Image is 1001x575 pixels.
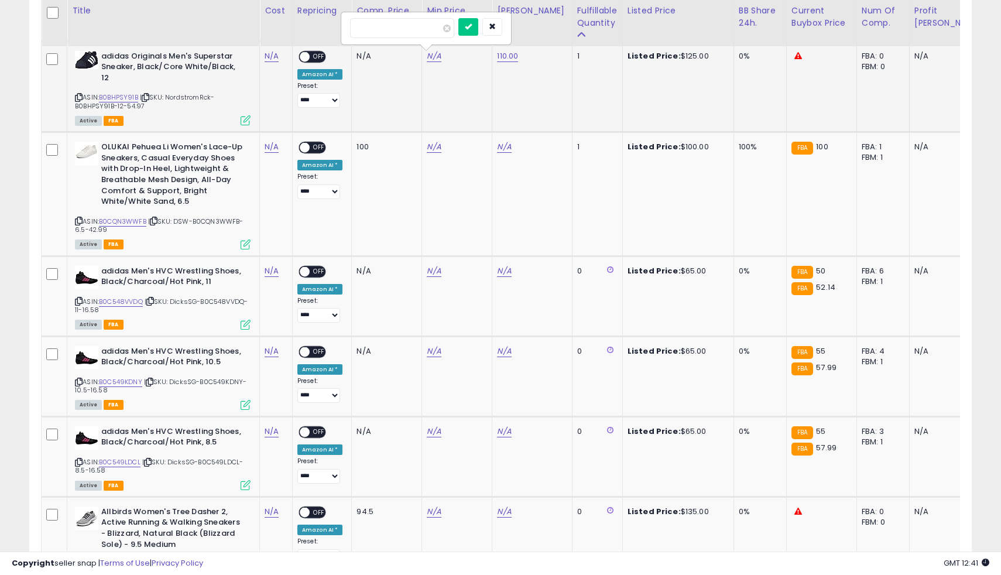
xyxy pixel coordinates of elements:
div: $65.00 [628,346,725,357]
a: N/A [497,141,511,153]
a: B0C548VVDQ [99,297,143,307]
a: N/A [265,426,279,437]
small: FBA [791,346,813,359]
b: Listed Price: [628,506,681,517]
span: | SKU: NordstromRck-B0BHPSY91B-12-54.97 [75,93,214,110]
a: N/A [265,506,279,518]
b: Listed Price: [628,265,681,276]
span: OFF [310,507,328,517]
div: FBA: 6 [862,266,900,276]
a: N/A [265,50,279,62]
div: BB Share 24h. [739,5,781,29]
b: OLUKAI Pehuea Li Women's Lace-Up Sneakers, Casual Everyday Shoes with Drop-In Heel, Lightweight &... [101,142,244,210]
a: B0CQN3WWFB [99,217,146,227]
div: $65.00 [628,426,725,437]
div: Current Buybox Price [791,5,852,29]
div: 0% [739,426,777,437]
div: FBM: 1 [862,437,900,447]
b: adidas Men's HVC Wrestling Shoes, Black/Charcoal/Hot Pink, 8.5 [101,426,244,451]
div: Amazon AI * [297,69,343,80]
div: Num of Comp. [862,5,904,29]
a: N/A [497,265,511,277]
div: [PERSON_NAME] [497,5,567,17]
div: FBM: 0 [862,61,900,72]
div: Amazon AI * [297,444,343,455]
a: Privacy Policy [152,557,203,569]
div: 100% [739,142,777,152]
div: Cost [265,5,287,17]
div: 0 [577,426,613,437]
span: OFF [310,52,328,61]
small: FBA [791,426,813,439]
span: 57.99 [816,362,837,373]
div: 0 [577,506,613,517]
div: N/A [914,506,980,517]
a: B0C549KDNY [99,377,142,387]
span: 55 [816,345,825,357]
div: N/A [356,426,413,437]
small: FBA [791,362,813,375]
span: | SKU: DicksSG-B0C549KDNY-10.5-16.58 [75,377,246,395]
div: $100.00 [628,142,725,152]
div: FBA: 3 [862,426,900,437]
div: 100 [356,142,413,152]
span: OFF [310,427,328,437]
span: OFF [310,143,328,153]
b: Listed Price: [628,50,681,61]
small: FBA [791,443,813,456]
a: Terms of Use [100,557,150,569]
a: B0BHPSY91B [99,93,138,102]
div: $135.00 [628,506,725,517]
div: Min Price [427,5,487,17]
span: FBA [104,116,124,126]
div: N/A [356,266,413,276]
span: OFF [310,266,328,276]
span: All listings currently available for purchase on Amazon [75,400,102,410]
span: 100 [816,141,828,152]
div: FBM: 0 [862,517,900,528]
span: All listings currently available for purchase on Amazon [75,320,102,330]
b: Allbirds Women's Tree Dasher 2, Active Running & Walking Sneakers - Blizzard, Natural Black (Bliz... [101,506,244,553]
div: Fulfillable Quantity [577,5,618,29]
small: FBA [791,266,813,279]
b: adidas Men's HVC Wrestling Shoes, Black/Charcoal/Hot Pink, 10.5 [101,346,244,371]
div: N/A [914,142,980,152]
span: All listings currently available for purchase on Amazon [75,116,102,126]
div: FBA: 0 [862,51,900,61]
div: Amazon AI * [297,284,343,295]
div: ASIN: [75,346,251,409]
span: 50 [816,265,825,276]
span: OFF [310,347,328,357]
a: N/A [497,345,511,357]
div: N/A [356,51,413,61]
span: All listings currently available for purchase on Amazon [75,239,102,249]
img: 31GJnb84DpL._SL40_.jpg [75,142,98,165]
div: 0% [739,51,777,61]
div: 1 [577,142,613,152]
img: 41PCN8UBz-L._SL40_.jpg [75,346,98,369]
span: FBA [104,239,124,249]
a: N/A [497,506,511,518]
a: N/A [427,506,441,518]
div: N/A [914,426,980,437]
span: | SKU: DicksSG-B0C549LDCL-8.5-16.58 [75,457,243,475]
div: Listed Price [628,5,729,17]
img: 41PCN8UBz-L._SL40_.jpg [75,426,98,450]
div: Preset: [297,173,343,199]
div: FBM: 1 [862,152,900,163]
div: 0 [577,266,613,276]
a: N/A [265,265,279,277]
div: N/A [914,346,980,357]
span: | SKU: DSW-B0CQN3WWFB-6.5-42.99 [75,217,244,234]
b: Listed Price: [628,426,681,437]
a: N/A [427,141,441,153]
span: | SKU: DicksSG-B0C548VVDQ-11-16.58 [75,297,248,314]
div: Comp. Price Threshold [356,5,417,29]
div: ASIN: [75,426,251,489]
div: $65.00 [628,266,725,276]
span: FBA [104,400,124,410]
div: N/A [914,51,980,61]
a: N/A [427,345,441,357]
small: FBA [791,142,813,155]
div: 0% [739,346,777,357]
